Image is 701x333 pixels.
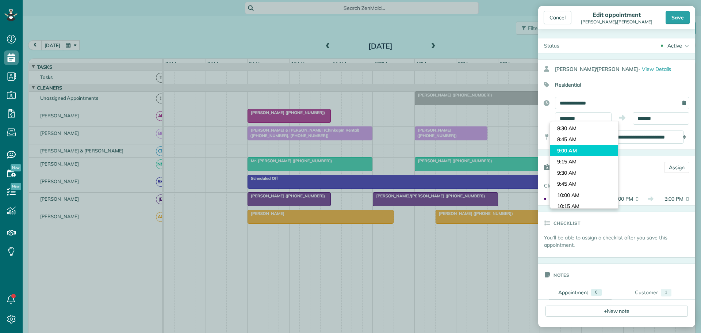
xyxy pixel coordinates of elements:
span: 12:00 PM [608,195,633,203]
h3: Checklist [553,212,581,234]
div: 1 [661,289,671,296]
div: Appointment [558,289,589,296]
span: · [639,66,640,72]
p: You’ll be able to assign a checklist after you save this appointment. [544,234,695,249]
span: View Details [642,66,671,72]
li: 9:45 AM [550,178,618,190]
div: Customer [635,289,658,296]
div: Cleaners [538,179,589,192]
div: Cancel [544,11,571,24]
div: New note [545,306,688,317]
li: 9:00 AM [550,145,618,156]
li: 9:30 AM [550,167,618,179]
div: Residential [538,79,689,91]
span: New [11,183,21,190]
span: 3:00 PM [659,195,683,203]
a: Assign [664,162,689,173]
li: 8:45 AM [550,134,618,145]
li: 10:15 AM [550,201,618,212]
div: Status [538,38,565,53]
li: 10:00 AM [550,190,618,201]
span: New [11,164,21,171]
li: 8:30 AM [550,123,618,134]
div: [PERSON_NAME]/[PERSON_NAME] [555,63,695,76]
h3: Notes [553,264,570,286]
li: 9:15 AM [550,156,618,167]
div: Active [667,42,682,49]
div: 0 [591,289,602,296]
div: Save [666,11,690,24]
div: [PERSON_NAME]/[PERSON_NAME] [579,19,655,24]
div: Edit appointment [579,11,655,18]
span: + [604,307,607,314]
